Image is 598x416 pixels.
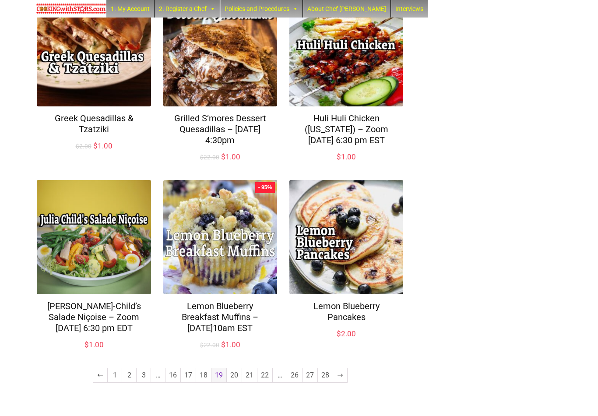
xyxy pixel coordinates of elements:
[337,329,356,338] bdi: 2.00
[93,141,113,150] bdi: 1.00
[76,143,91,150] bdi: 2.00
[221,152,225,161] span: $
[37,180,151,294] img: Julia-Child’s Salade Niçoise – Zoom Monday Aug 14, 2023 at 6:30 pm EDT
[108,368,122,382] a: Page 1
[55,113,133,134] a: Greek Quesadillas & Tzatziki
[221,340,240,349] bdi: 1.00
[337,152,341,161] span: $
[151,368,165,382] span: …
[221,152,240,161] bdi: 1.00
[84,340,89,349] span: $
[181,368,196,382] a: Page 17
[200,342,204,349] span: $
[257,368,272,382] a: Page 22
[137,368,151,382] a: Page 3
[93,141,98,150] span: $
[200,154,204,161] span: $
[313,301,380,322] a: Lemon Blueberry Pancakes
[93,368,107,382] a: ←
[221,340,225,349] span: $
[333,368,347,382] a: →
[174,113,266,145] a: Grilled S’mores Dessert Quesadillas – [DATE] 4:30pm
[36,4,106,14] img: Chef Paula's Cooking With Stars
[211,368,226,382] span: Page 19
[200,342,219,349] bdi: 22.00
[122,368,136,382] a: Page 2
[303,368,317,382] a: Page 27
[242,368,257,382] a: Page 21
[289,180,403,294] img: Lemon Blueberry Pancakes
[165,368,180,382] a: Page 16
[318,368,333,382] a: Page 28
[47,301,141,333] a: [PERSON_NAME]-Child’s Salade Niçoise – Zoom [DATE] 6:30 pm EDT
[182,301,258,333] a: Lemon Blueberry Breakfast Muffins – [DATE]10am EST
[163,180,277,294] img: Lemon Blueberry Breakfast Muffins – Sun.Jan.24 @10am EST
[305,113,388,145] a: Huli Huli Chicken ([US_STATE]) – Zoom [DATE] 6:30 pm EST
[337,152,356,161] bdi: 1.00
[337,329,341,338] span: $
[196,368,211,382] a: Page 18
[273,368,287,382] span: …
[227,368,242,382] a: Page 20
[84,340,104,349] bdi: 1.00
[36,367,404,398] nav: Product Pagination
[258,184,272,191] span: - 95%
[76,143,79,150] span: $
[287,368,302,382] a: Page 26
[200,154,219,161] bdi: 22.00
